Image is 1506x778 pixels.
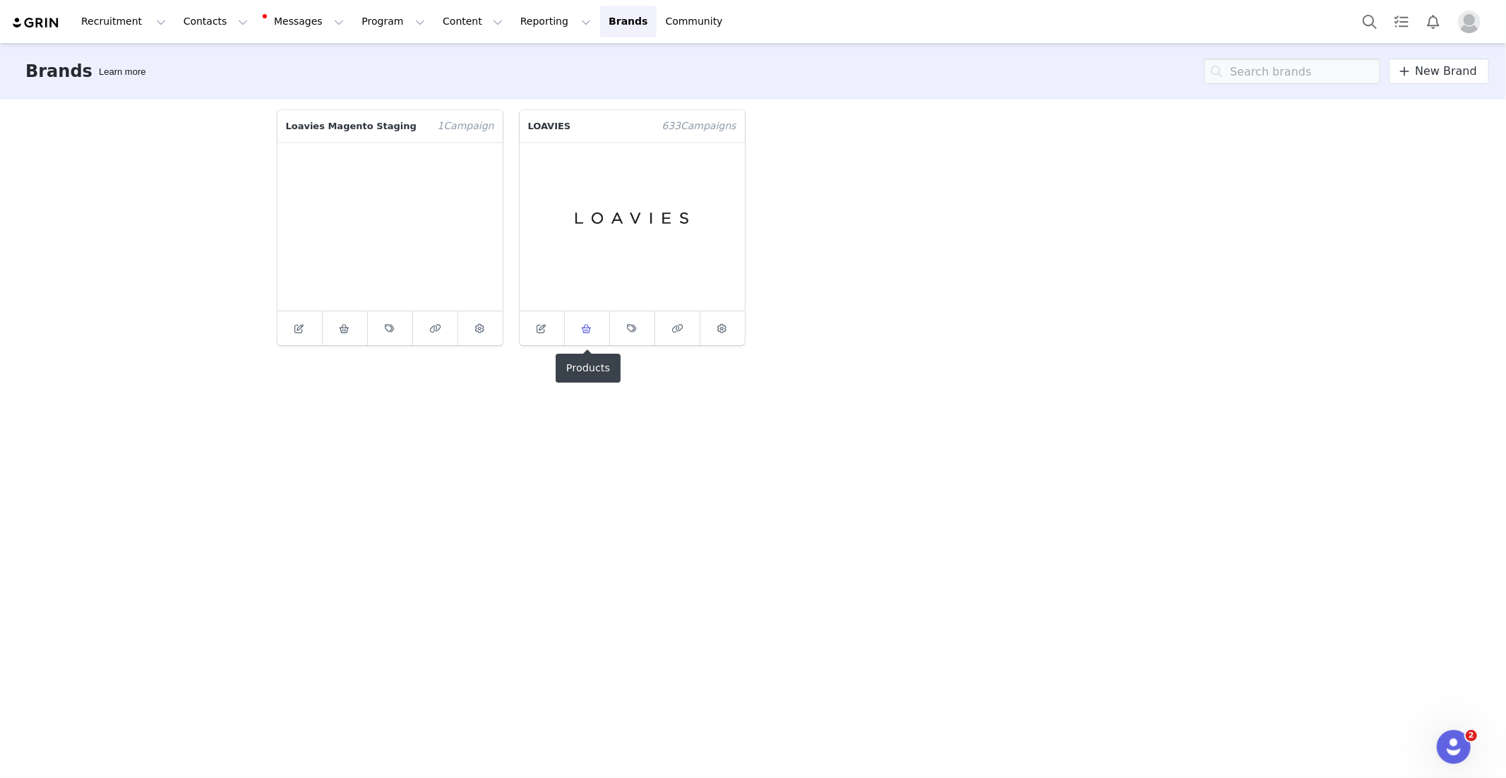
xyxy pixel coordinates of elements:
[1204,59,1380,84] input: Search brands
[11,16,61,30] img: grin logo
[434,6,511,37] button: Content
[437,119,443,133] span: 1
[1389,59,1489,84] a: New Brand
[257,6,352,37] button: Messages
[73,6,174,37] button: Recruitment
[353,6,434,37] button: Program
[1458,11,1481,33] img: placeholder-profile.jpg
[1437,730,1471,764] iframe: Intercom live chat
[1450,11,1495,33] button: Profile
[1386,6,1417,37] a: Tasks
[600,6,656,37] a: Brands
[429,110,502,142] span: Campaign
[653,110,744,142] span: Campaign
[1466,730,1477,741] span: 2
[657,6,738,37] a: Community
[556,354,621,383] div: Products
[520,110,654,142] p: LOAVIES
[512,6,599,37] button: Reporting
[731,119,736,133] span: s
[1418,6,1449,37] button: Notifications
[277,110,429,142] p: Loavies Magento Staging
[1415,63,1477,80] span: New Brand
[1354,6,1385,37] button: Search
[25,59,92,84] h3: Brands
[662,119,681,133] span: 633
[175,6,256,37] button: Contacts
[96,65,148,79] div: Tooltip anchor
